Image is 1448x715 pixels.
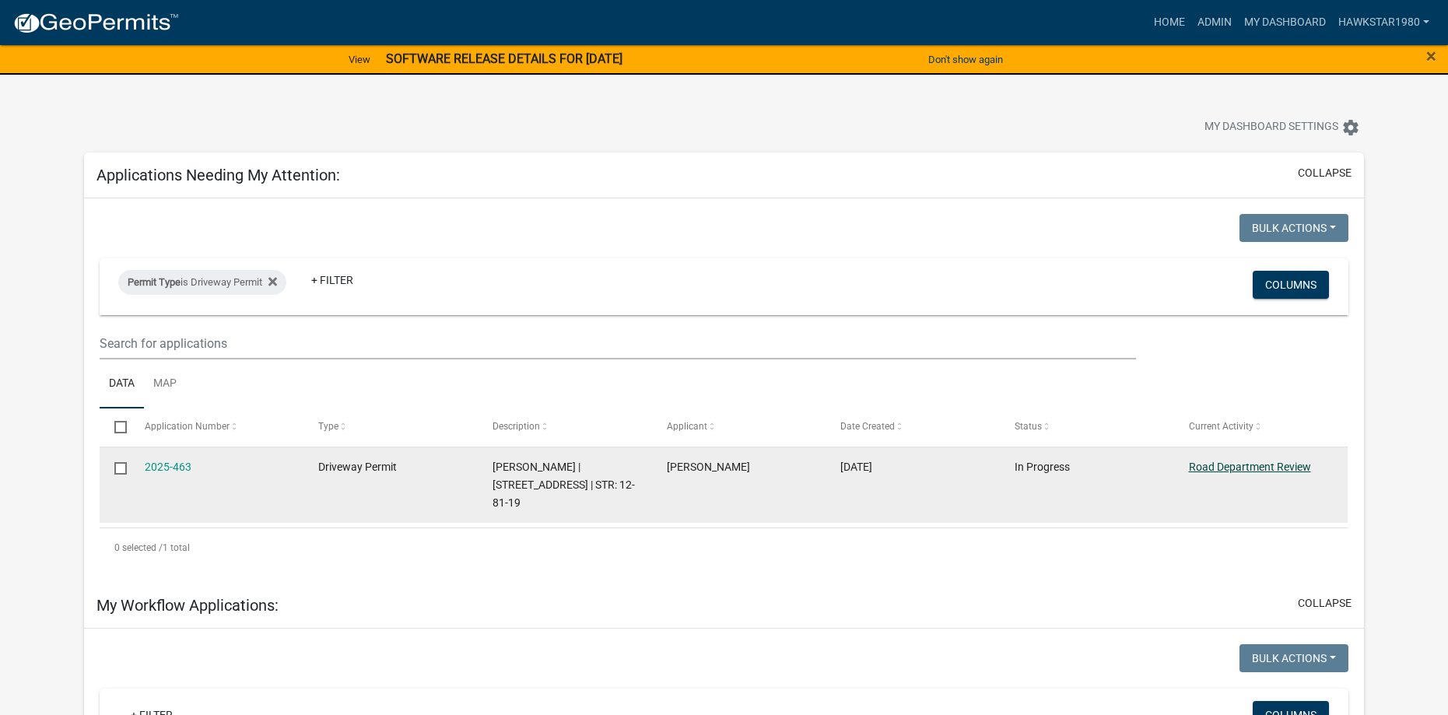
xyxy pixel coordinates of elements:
[1426,47,1436,65] button: Close
[1239,214,1348,242] button: Bulk Actions
[1298,595,1352,612] button: collapse
[1189,461,1311,473] a: Road Department Review
[145,421,230,432] span: Application Number
[145,461,191,473] a: 2025-463
[1204,118,1338,137] span: My Dashboard Settings
[478,408,652,446] datatable-header-cell: Description
[299,266,366,294] a: + Filter
[667,461,750,473] span: Ronald Hotger
[318,461,397,473] span: Driveway Permit
[114,542,163,553] span: 0 selected /
[493,421,540,432] span: Description
[84,198,1364,583] div: collapse
[1000,408,1174,446] datatable-header-cell: Status
[651,408,826,446] datatable-header-cell: Applicant
[100,328,1136,359] input: Search for applications
[1238,8,1332,37] a: My Dashboard
[922,47,1009,72] button: Don't show again
[100,359,144,409] a: Data
[1341,118,1360,137] i: settings
[129,408,303,446] datatable-header-cell: Application Number
[1253,271,1329,299] button: Columns
[1426,45,1436,67] span: ×
[386,51,622,66] strong: SOFTWARE RELEASE DETAILS FOR [DATE]
[303,408,478,446] datatable-header-cell: Type
[118,270,286,295] div: is Driveway Permit
[1015,421,1042,432] span: Status
[318,421,338,432] span: Type
[667,421,707,432] span: Applicant
[840,421,895,432] span: Date Created
[1332,8,1436,37] a: Hawkstar1980
[1015,461,1070,473] span: In Progress
[144,359,186,409] a: Map
[1192,112,1373,142] button: My Dashboard Settingssettings
[840,461,872,473] span: 10/02/2025
[1148,8,1191,37] a: Home
[342,47,377,72] a: View
[1298,165,1352,181] button: collapse
[1189,421,1253,432] span: Current Activity
[1173,408,1348,446] datatable-header-cell: Current Activity
[100,528,1348,567] div: 1 total
[1191,8,1238,37] a: Admin
[96,596,279,615] h5: My Workflow Applications:
[96,166,340,184] h5: Applications Needing My Attention:
[100,408,129,446] datatable-header-cell: Select
[493,461,635,509] span: Ronald Hotger | 10415 E 36 St N | STR: 12-81-19
[1239,644,1348,672] button: Bulk Actions
[826,408,1000,446] datatable-header-cell: Date Created
[128,276,181,288] span: Permit Type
